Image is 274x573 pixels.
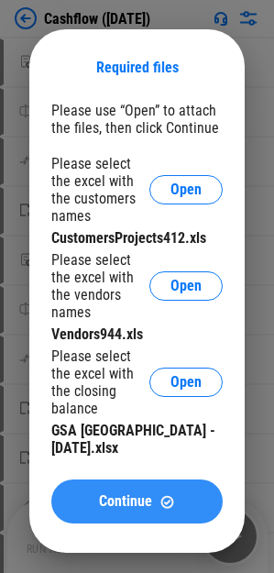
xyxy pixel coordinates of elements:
button: Open [149,368,223,397]
div: Please select the excel with the vendors names [51,251,149,321]
div: Required files [51,59,223,76]
div: Please select the excel with the customers names [51,155,149,225]
span: Continue [99,494,152,509]
div: Please select the excel with the closing balance [51,347,149,417]
button: Open [149,271,223,301]
div: Vendors944.xls [51,325,223,343]
div: CustomersProjects412.xls [51,229,223,247]
div: GSA [GEOGRAPHIC_DATA] - [DATE].xlsx [51,422,223,457]
img: Continue [159,494,175,510]
div: Please use “Open” to attach the files, then click Continue [51,102,223,137]
span: Open [170,375,202,390]
span: Open [170,182,202,197]
span: Open [170,279,202,293]
button: ContinueContinue [51,479,223,523]
button: Open [149,175,223,204]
